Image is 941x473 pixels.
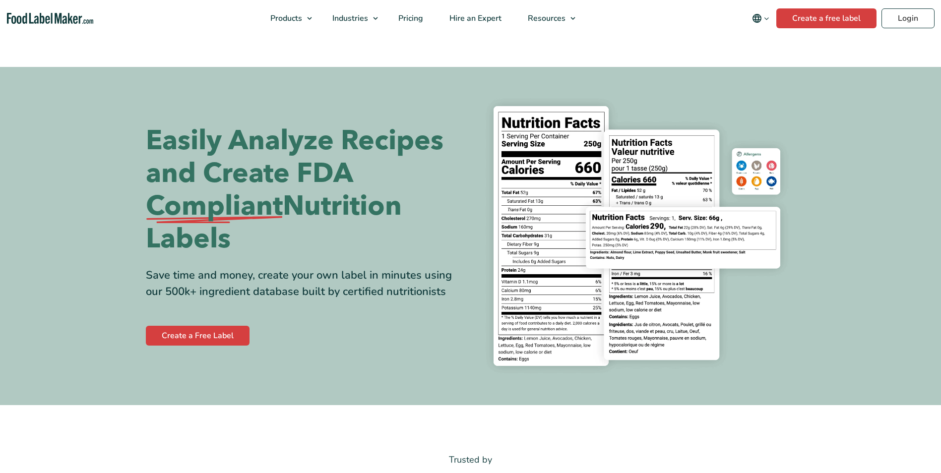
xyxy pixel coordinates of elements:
a: Login [881,8,935,28]
span: Hire an Expert [446,13,502,24]
span: Pricing [395,13,424,24]
span: Compliant [146,190,283,223]
span: Products [267,13,303,24]
span: Resources [525,13,566,24]
span: Industries [329,13,369,24]
a: Create a Free Label [146,326,250,346]
div: Save time and money, create your own label in minutes using our 500k+ ingredient database built b... [146,267,463,300]
h1: Easily Analyze Recipes and Create FDA Nutrition Labels [146,124,463,255]
a: Food Label Maker homepage [7,13,94,24]
a: Create a free label [776,8,877,28]
p: Trusted by [146,453,796,467]
button: Change language [745,8,776,28]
